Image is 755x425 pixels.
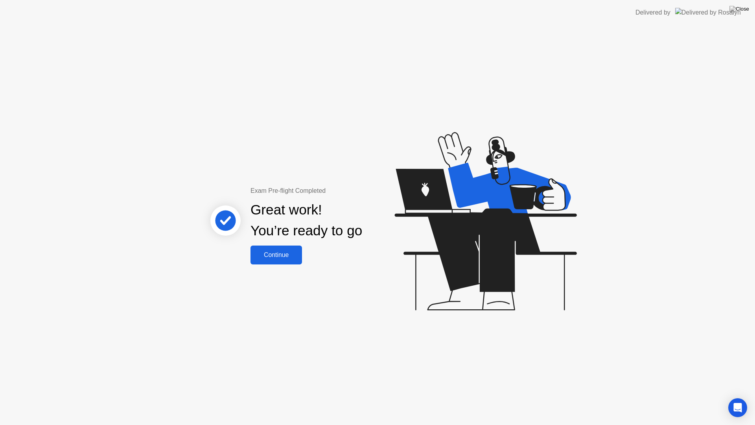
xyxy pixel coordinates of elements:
img: Close [729,6,749,12]
div: Continue [253,251,300,259]
button: Continue [250,246,302,264]
div: Exam Pre-flight Completed [250,186,413,196]
div: Open Intercom Messenger [728,398,747,417]
div: Great work! You’re ready to go [250,200,362,241]
img: Delivered by Rosalyn [675,8,741,17]
div: Delivered by [635,8,670,17]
